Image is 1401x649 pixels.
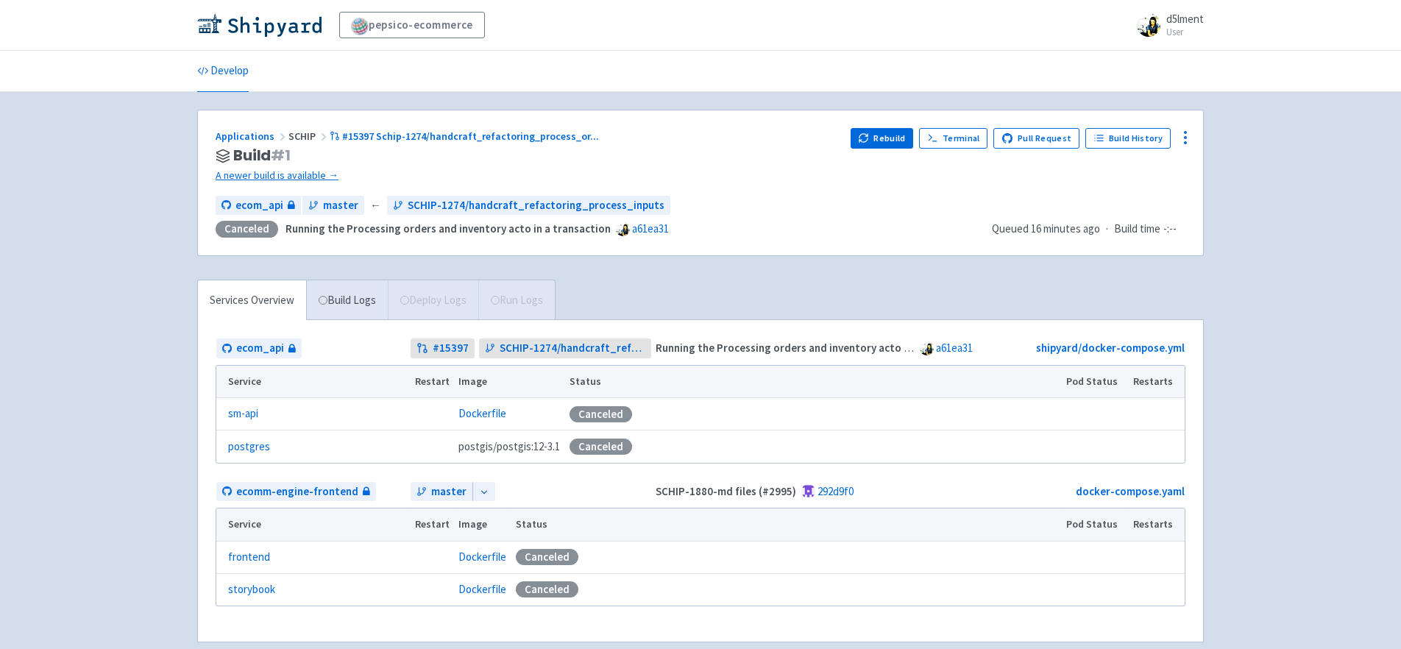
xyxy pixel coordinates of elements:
[1163,221,1177,238] span: -:--
[1114,221,1160,238] span: Build time
[233,147,291,164] span: Build
[992,221,1185,238] div: ·
[1129,508,1185,541] th: Restarts
[236,340,284,357] span: ecom_api
[516,581,578,597] div: Canceled
[993,128,1079,149] a: Pull Request
[851,128,914,149] button: Rebuild
[216,366,410,398] th: Service
[458,439,560,455] span: postgis/postgis:12-3.1
[216,167,839,184] a: A newer build is available →
[271,145,291,166] span: # 1
[1085,128,1171,149] a: Build History
[228,439,270,455] a: postgres
[411,338,475,358] a: #15397
[656,341,981,355] strong: Running the Processing orders and inventory acto in a transaction
[632,221,669,235] a: a61ea31
[1129,366,1185,398] th: Restarts
[458,406,506,420] a: Dockerfile
[323,197,358,214] span: master
[235,197,283,214] span: ecom_api
[228,581,275,598] a: storybook
[919,128,987,149] a: Terminal
[1036,341,1185,355] a: shipyard/docker-compose.yml
[454,366,565,398] th: Image
[197,51,249,92] a: Develop
[288,130,330,143] span: SCHIP
[458,582,506,596] a: Dockerfile
[516,549,578,565] div: Canceled
[1166,12,1204,26] span: d5lment
[216,130,288,143] a: Applications
[410,508,454,541] th: Restart
[285,221,611,235] strong: Running the Processing orders and inventory acto in a transaction
[236,483,358,500] span: ecomm-engine-frontend
[656,484,796,498] strong: SCHIP-1880-md files (#2995)
[216,482,376,502] a: ecomm-engine-frontend
[1076,484,1185,498] a: docker-compose.yaml
[339,12,485,38] a: pepsico-ecommerce
[370,197,381,214] span: ←
[570,439,632,455] div: Canceled
[387,196,670,216] a: SCHIP-1274/handcraft_refactoring_process_inputs
[198,280,306,321] a: Services Overview
[216,196,301,216] a: ecom_api
[307,280,388,321] a: Build Logs
[228,549,270,566] a: frontend
[817,484,854,498] a: 292d9f0
[458,550,506,564] a: Dockerfile
[216,221,278,238] div: Canceled
[216,338,302,358] a: ecom_api
[936,341,973,355] a: a61ea31
[431,483,467,500] span: master
[411,482,472,502] a: master
[992,221,1100,235] span: Queued
[197,13,322,37] img: Shipyard logo
[1031,221,1100,235] time: 16 minutes ago
[433,340,469,357] strong: # 15397
[565,366,1062,398] th: Status
[302,196,364,216] a: master
[342,130,599,143] span: #15397 Schip-1274/handcraft_refactoring_process_or ...
[511,508,1062,541] th: Status
[500,340,646,357] span: SCHIP-1274/handcraft_refactoring_process_inputs
[479,338,652,358] a: SCHIP-1274/handcraft_refactoring_process_inputs
[408,197,664,214] span: SCHIP-1274/handcraft_refactoring_process_inputs
[570,406,632,422] div: Canceled
[228,405,258,422] a: sm-api
[1128,13,1204,37] a: d5lment User
[330,130,601,143] a: #15397 Schip-1274/handcraft_refactoring_process_or...
[1062,508,1129,541] th: Pod Status
[454,508,511,541] th: Image
[1062,366,1129,398] th: Pod Status
[216,508,410,541] th: Service
[1166,27,1204,37] small: User
[410,366,454,398] th: Restart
